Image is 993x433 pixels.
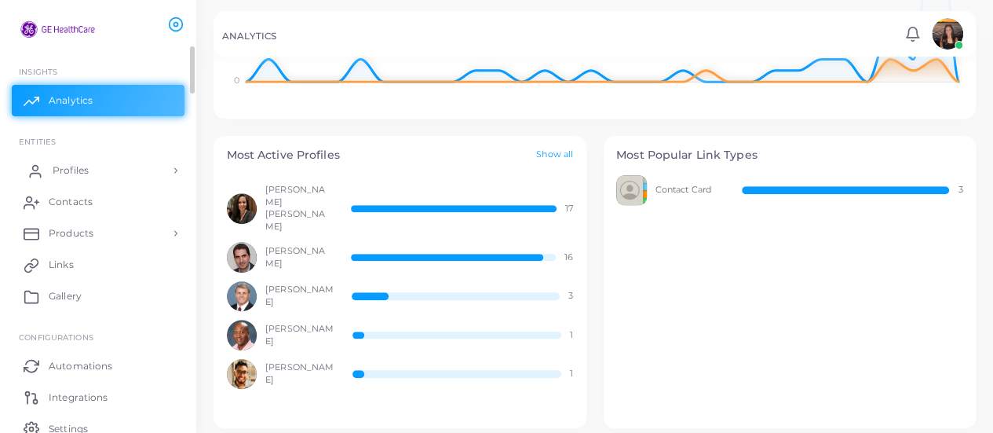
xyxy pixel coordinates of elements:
[12,381,184,413] a: Integrations
[53,163,89,178] span: Profiles
[14,15,101,44] img: logo
[227,242,257,273] img: avatar
[227,359,257,390] img: avatar
[932,18,963,50] img: avatar
[568,290,573,303] span: 3
[227,281,257,312] img: avatar
[564,251,573,264] span: 16
[227,193,257,224] img: avatar
[49,195,93,209] span: Contacts
[958,184,962,196] span: 3
[570,368,573,380] span: 1
[227,149,340,162] h4: Most Active Profiles
[19,332,93,342] span: Configurations
[12,249,184,281] a: Links
[49,226,93,240] span: Products
[265,184,334,234] span: [PERSON_NAME] [PERSON_NAME]
[49,289,82,303] span: Gallery
[655,184,725,196] span: Contact Card
[265,361,335,387] span: [PERSON_NAME]
[49,258,74,272] span: Links
[565,203,573,215] span: 17
[265,245,334,270] span: [PERSON_NAME]
[227,320,257,350] img: avatar
[616,149,963,162] h4: Most Popular Link Types
[12,281,184,312] a: Gallery
[49,391,108,405] span: Integrations
[12,186,184,218] a: Contacts
[265,284,334,309] span: [PERSON_NAME]
[233,75,239,86] tspan: 0
[570,329,573,342] span: 1
[222,31,276,42] h5: ANALYTICS
[536,149,573,162] a: Show all
[12,350,184,381] a: Automations
[265,323,335,348] span: [PERSON_NAME]
[19,137,56,146] span: ENTITIES
[49,359,112,373] span: Automations
[12,218,184,249] a: Products
[12,85,184,116] a: Analytics
[616,175,647,206] img: avatar
[49,94,93,108] span: Analytics
[12,155,184,186] a: Profiles
[19,67,57,76] span: INSIGHTS
[927,18,967,50] a: avatar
